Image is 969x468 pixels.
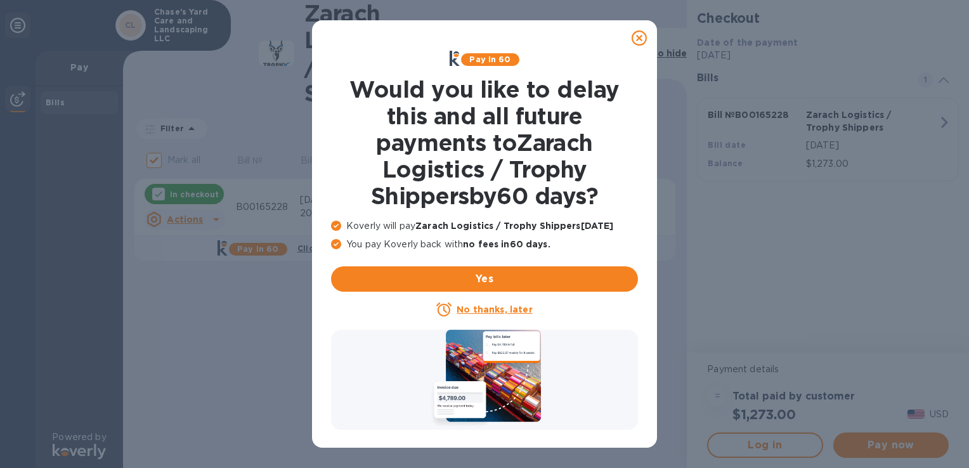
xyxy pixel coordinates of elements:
[331,238,638,251] p: You pay Koverly back with
[331,76,638,209] h1: Would you like to delay this and all future payments to Zarach Logistics / Trophy Shippers by 60 ...
[331,219,638,233] p: Koverly will pay
[457,304,532,315] u: No thanks, later
[469,55,511,64] b: Pay in 60
[341,271,628,287] span: Yes
[463,239,550,249] b: no fees in 60 days .
[331,266,638,292] button: Yes
[415,221,613,231] b: Zarach Logistics / Trophy Shippers [DATE]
